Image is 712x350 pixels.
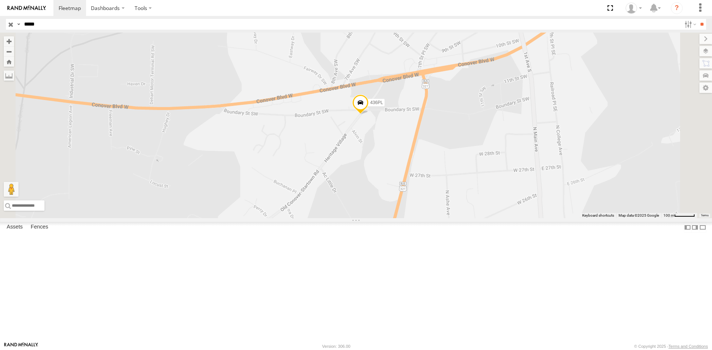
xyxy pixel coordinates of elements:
[691,222,699,233] label: Dock Summary Table to the Right
[4,182,19,197] button: Drag Pegman onto the map to open Street View
[322,344,350,349] div: Version: 306.00
[671,2,683,14] i: ?
[4,46,14,57] button: Zoom out
[699,222,706,233] label: Hide Summary Table
[682,19,698,30] label: Search Filter Options
[623,3,645,14] div: Zack Abernathy
[4,57,14,67] button: Zoom Home
[663,213,674,217] span: 100 m
[4,343,38,350] a: Visit our Website
[4,70,14,81] label: Measure
[634,344,708,349] div: © Copyright 2025 -
[7,6,46,11] img: rand-logo.svg
[684,222,691,233] label: Dock Summary Table to the Left
[4,36,14,46] button: Zoom in
[370,100,383,105] span: 436PL
[699,83,712,93] label: Map Settings
[582,213,614,218] button: Keyboard shortcuts
[27,222,52,233] label: Fences
[701,214,709,217] a: Terms (opens in new tab)
[669,344,708,349] a: Terms and Conditions
[619,213,659,217] span: Map data ©2025 Google
[661,213,697,218] button: Map Scale: 100 m per 52 pixels
[3,222,26,233] label: Assets
[16,19,22,30] label: Search Query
